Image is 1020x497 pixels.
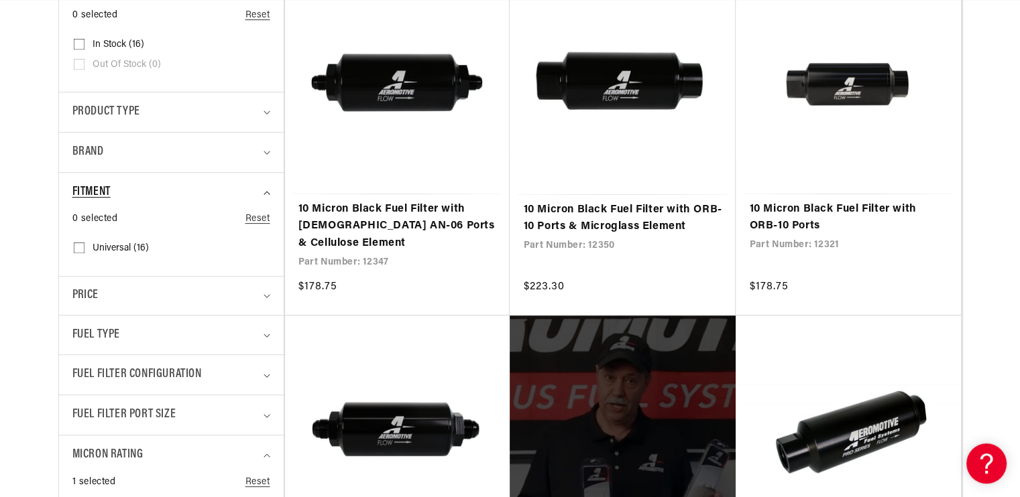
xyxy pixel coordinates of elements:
summary: Fuel Filter Configuration (0 selected) [72,355,270,395]
span: 1 selected [72,475,116,490]
span: Price [72,287,99,305]
span: Product type [72,102,140,122]
summary: Fuel Filter Port Size (0 selected) [72,395,270,435]
a: 10 Micron Black Fuel Filter with ORB-10 Ports [749,201,948,235]
span: Fuel Type [72,326,120,345]
span: 0 selected [72,212,118,226]
a: Reset [245,475,270,490]
span: Fitment [72,183,111,202]
span: In stock (16) [93,39,144,51]
summary: Brand (0 selected) [72,133,270,172]
summary: Micron Rating (1 selected) [72,435,270,475]
summary: Product type (0 selected) [72,92,270,132]
a: Reset [245,212,270,226]
summary: Fitment (0 selected) [72,173,270,212]
span: Out of stock (0) [93,59,161,71]
a: 10 Micron Black Fuel Filter with ORB-10 Ports & Microglass Element [523,202,722,236]
summary: Price [72,277,270,315]
span: Brand [72,143,104,162]
span: Micron Rating [72,445,144,465]
span: Fuel Filter Configuration [72,365,202,384]
span: 0 selected [72,8,118,23]
a: Reset [245,8,270,23]
summary: Fuel Type (0 selected) [72,315,270,355]
span: Fuel Filter Port Size [72,405,176,425]
a: 10 Micron Black Fuel Filter with [DEMOGRAPHIC_DATA] AN-06 Ports & Cellulose Element [298,201,497,253]
span: Universal (16) [93,242,149,255]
